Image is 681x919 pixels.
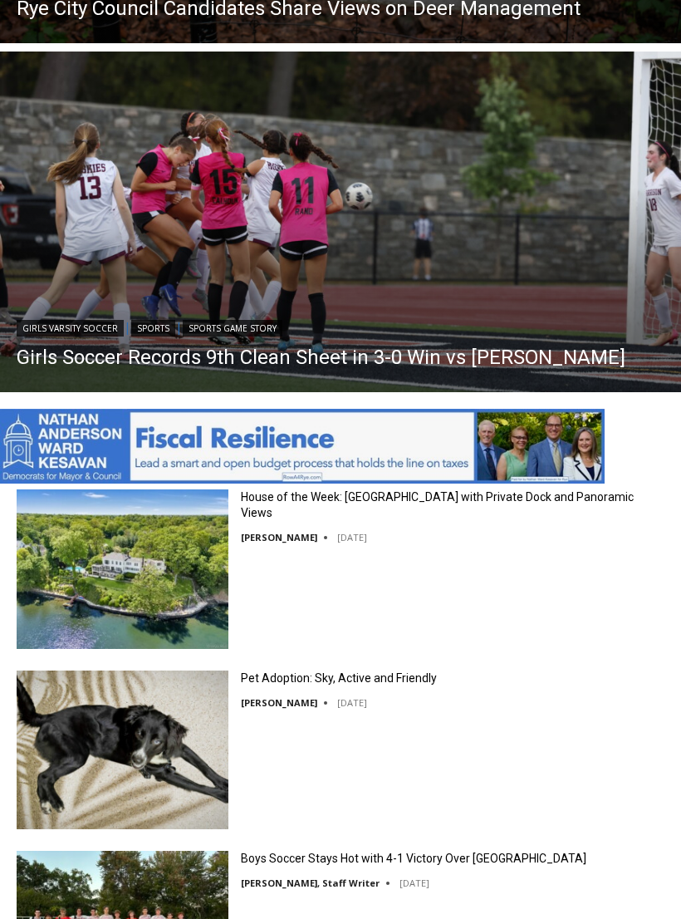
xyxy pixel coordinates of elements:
time: [DATE] [337,532,367,544]
div: / [186,140,190,157]
div: 1 [174,140,182,157]
a: [PERSON_NAME] [241,697,317,710]
a: Girls Varsity Soccer [17,321,124,337]
div: | | [17,317,625,337]
time: [DATE] [399,877,429,890]
time: [DATE] [337,697,367,710]
img: House of the Week: Historic Rye Waterfront Estate with Private Dock and Panoramic Views [17,490,228,649]
a: Girls Soccer Records 9th Clean Sheet in 3-0 Win vs [PERSON_NAME] [17,346,625,371]
a: House of the Week: [GEOGRAPHIC_DATA] with Private Dock and Panoramic Views [241,490,664,520]
h4: [PERSON_NAME] Read Sanctuary Fall Fest: [DATE] [13,167,221,205]
img: s_800_29ca6ca9-f6cc-433c-a631-14f6620ca39b.jpeg [1,1,165,165]
a: [PERSON_NAME] [241,532,317,544]
div: 6 [194,140,202,157]
div: Co-sponsored by Westchester County Parks [174,49,240,136]
a: Pet Adoption: Sky, Active and Friendly [241,671,437,686]
a: Sports Game Story [183,321,282,337]
a: [PERSON_NAME], Staff Writer [241,877,380,890]
a: Sports [131,321,175,337]
a: [PERSON_NAME] Read Sanctuary Fall Fest: [DATE] [1,165,248,207]
img: Pet Adoption: Sky, Active and Friendly [17,671,228,830]
a: Boys Soccer Stays Hot with 4-1 Victory Over [GEOGRAPHIC_DATA] [241,852,586,867]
